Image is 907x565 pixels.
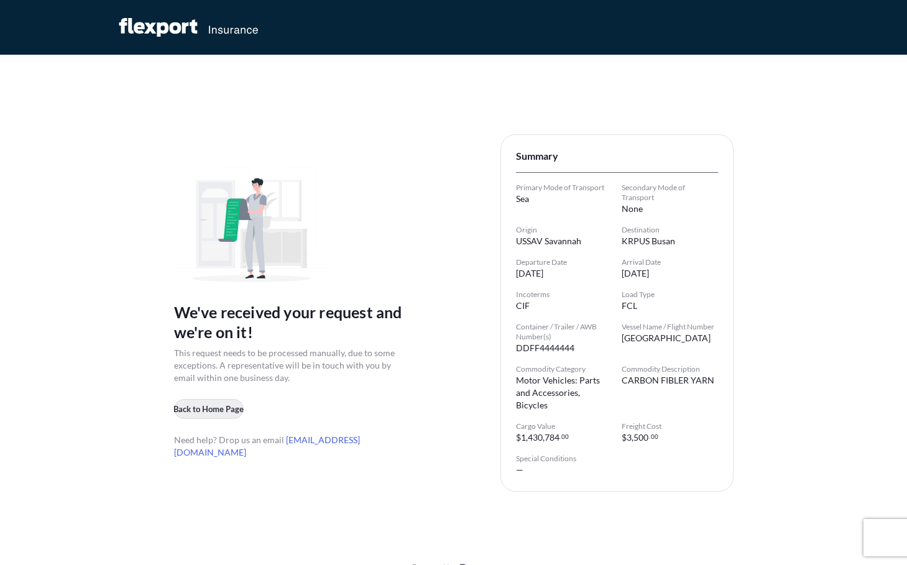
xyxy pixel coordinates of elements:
[174,347,407,384] span: This request needs to be processed manually, due to some exceptions. A representative will be in ...
[559,434,561,439] span: .
[649,434,650,439] span: .
[174,399,407,419] a: Back to Home Page
[622,235,675,247] span: KRPUS Busan
[622,203,643,215] span: None
[516,454,612,464] span: Special Conditions
[516,342,574,354] span: DDFF4444444
[174,399,244,419] button: Back to Home Page
[516,464,523,476] span: —
[622,374,714,387] span: CARBON FIBLER YARN
[516,374,612,411] span: Motor Vehicles: Parts and Accessories, Bicycles
[622,332,711,344] span: [GEOGRAPHIC_DATA]
[516,421,612,431] span: Cargo Value
[543,433,545,442] span: ,
[622,322,718,332] span: Vessel Name / Flight Number
[545,433,559,442] span: 784
[622,421,718,431] span: Freight Cost
[516,150,718,162] span: Summary
[516,433,521,442] span: $
[516,257,612,267] span: Departure Date
[622,300,637,312] span: FCL
[622,183,718,203] span: Secondary Mode of Transport
[516,183,612,193] span: Primary Mode of Transport
[174,302,407,342] span: We've received your request and we're on it!
[622,433,627,442] span: $
[622,364,718,374] span: Commodity Description
[627,433,632,442] span: 3
[516,290,612,300] span: Incoterms
[622,225,718,235] span: Destination
[528,433,543,442] span: 430
[622,290,718,300] span: Load Type
[632,433,633,442] span: ,
[516,235,581,247] span: USSAV Savannah
[521,433,526,442] span: 1
[561,434,569,439] span: 00
[174,434,407,459] span: Need help? Drop us an email
[633,433,648,442] span: 500
[622,267,649,280] span: [DATE]
[516,225,612,235] span: Origin
[173,403,244,415] p: Back to Home Page
[526,433,528,442] span: ,
[622,257,718,267] span: Arrival Date
[651,434,658,439] span: 00
[516,322,612,342] span: Container / Trailer / AWB Number(s)
[516,300,530,312] span: CIF
[516,267,543,280] span: [DATE]
[516,364,612,374] span: Commodity Category
[516,193,529,205] span: sea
